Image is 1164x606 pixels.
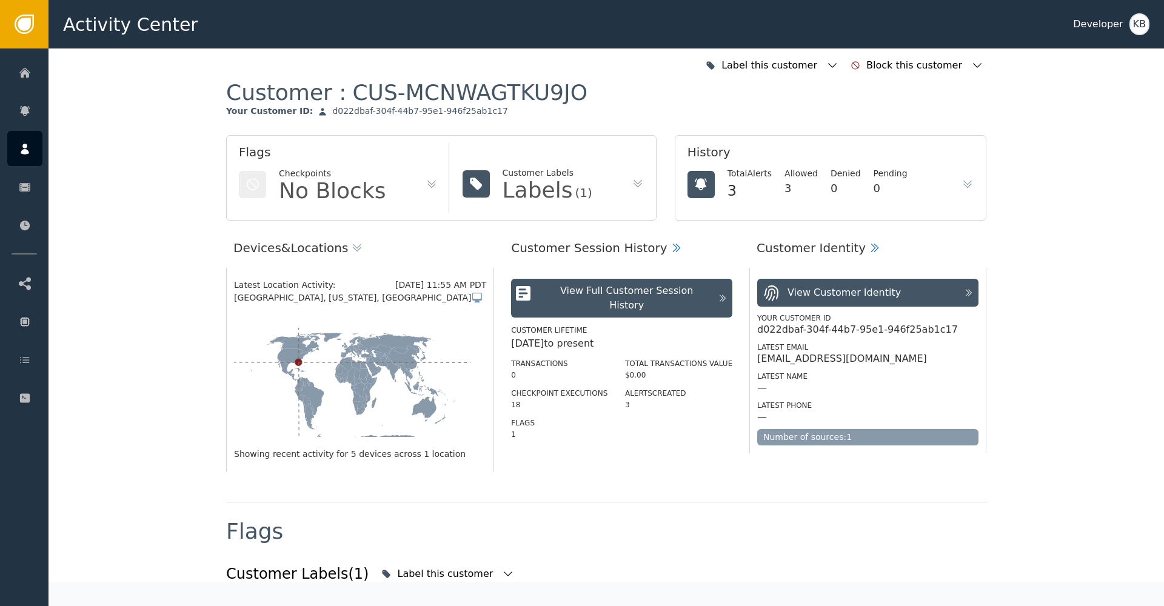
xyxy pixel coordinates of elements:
div: Your Customer ID [757,313,978,324]
div: View Full Customer Session History [541,284,712,313]
span: [GEOGRAPHIC_DATA], [US_STATE], [GEOGRAPHIC_DATA] [234,291,471,304]
div: Latest Email [757,342,978,353]
div: — [757,411,767,423]
div: Denied [831,167,861,180]
div: Allowed [784,167,818,180]
label: Total Transactions Value [625,359,732,368]
div: Customer Labels [503,167,592,179]
div: (1) [575,187,592,199]
div: 0 [831,180,861,196]
button: Label this customer [378,561,517,587]
label: Checkpoint Executions [511,389,607,398]
div: 1 [511,429,607,440]
div: 3 [625,399,732,410]
button: Block this customer [848,52,986,79]
div: Developer [1073,17,1123,32]
label: Alerts Created [625,389,686,398]
span: Activity Center [63,11,198,38]
div: Flags [226,521,283,542]
div: [DATE] 11:55 AM PDT [395,279,486,291]
div: Number of sources: 1 [757,429,978,445]
div: 0 [874,180,908,196]
div: Total Alerts [727,167,772,180]
button: View Customer Identity [757,279,978,307]
button: KB [1129,13,1149,35]
div: View Customer Identity [788,285,901,300]
div: 18 [511,399,607,410]
div: 3 [727,180,772,202]
div: Label this customer [397,567,496,581]
div: Pending [874,167,908,180]
div: No Blocks [279,180,386,202]
div: Flags [239,143,438,167]
div: Customer Session History [511,239,667,257]
div: Latest Name [757,371,978,382]
div: Label this customer [721,58,820,73]
div: 3 [784,180,818,196]
div: 0 [511,370,607,381]
div: d022dbaf-304f-44b7-95e1-946f25ab1c17 [332,106,508,117]
div: Latest Location Activity: [234,279,395,291]
div: Latest Phone [757,400,978,411]
div: Your Customer ID : [226,106,313,117]
button: View Full Customer Session History [511,279,732,318]
div: Showing recent activity for 5 devices across 1 location [234,448,486,461]
div: [EMAIL_ADDRESS][DOMAIN_NAME] [757,353,927,365]
div: Devices & Locations [233,239,348,257]
div: — [757,382,767,394]
button: Label this customer [703,52,841,79]
div: [DATE] to present [511,336,732,351]
label: Flags [511,419,535,427]
div: History [687,143,974,167]
label: Transactions [511,359,568,368]
div: Labels [503,179,573,201]
label: Customer Lifetime [511,326,587,335]
div: Customer : [226,79,587,106]
div: Block this customer [866,58,965,73]
div: Checkpoints [279,167,386,180]
div: Customer Identity [757,239,866,257]
div: d022dbaf-304f-44b7-95e1-946f25ab1c17 [757,324,958,336]
div: $0.00 [625,370,732,381]
div: Customer Labels (1) [226,563,369,585]
div: CUS-MCNWAGTKU9JO [352,79,587,106]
